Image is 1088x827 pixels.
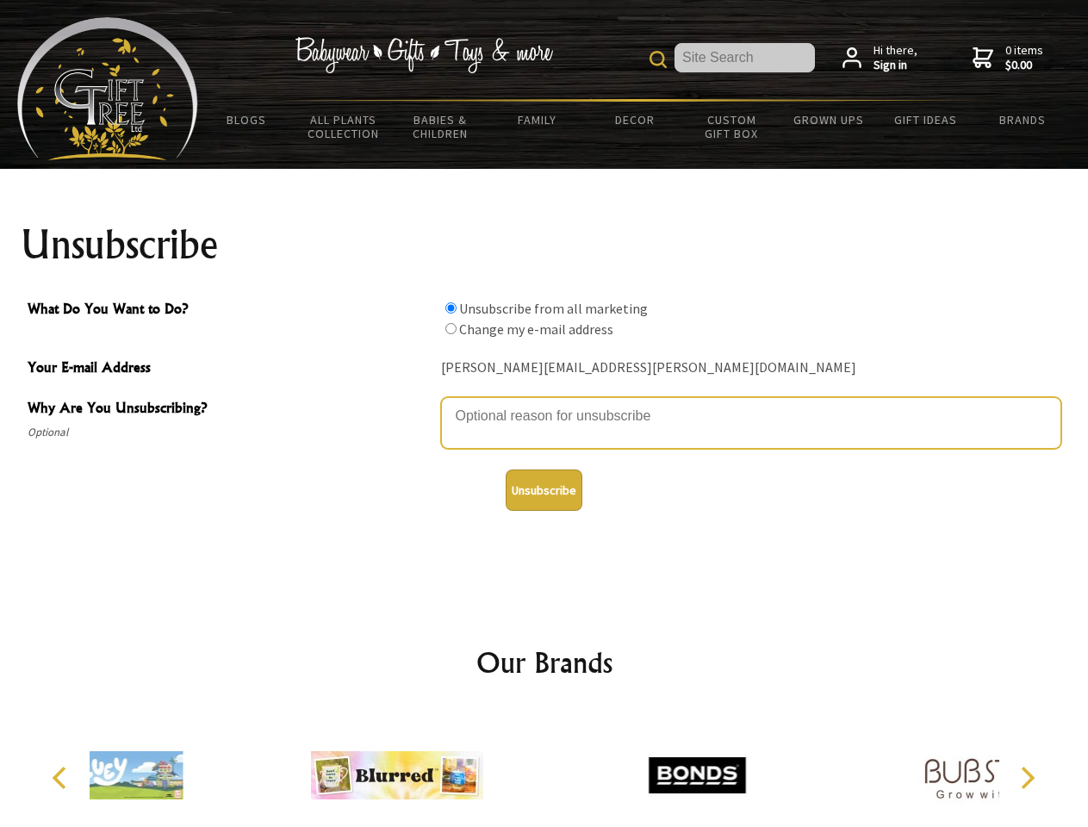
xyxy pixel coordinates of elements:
a: Grown Ups [780,102,877,138]
strong: Sign in [874,58,917,73]
button: Next [1008,759,1046,797]
a: Brands [974,102,1072,138]
input: What Do You Want to Do? [445,302,457,314]
span: Hi there, [874,43,917,73]
h1: Unsubscribe [21,224,1068,265]
a: Family [489,102,587,138]
img: Babyware - Gifts - Toys and more... [17,17,198,160]
button: Previous [43,759,81,797]
a: Babies & Children [392,102,489,152]
a: Decor [586,102,683,138]
strong: $0.00 [1005,58,1043,73]
span: 0 items [1005,42,1043,73]
a: All Plants Collection [295,102,393,152]
span: What Do You Want to Do? [28,298,432,323]
span: Your E-mail Address [28,357,432,382]
a: Custom Gift Box [683,102,780,152]
a: BLOGS [198,102,295,138]
div: [PERSON_NAME][EMAIL_ADDRESS][PERSON_NAME][DOMAIN_NAME] [441,355,1061,382]
span: Optional [28,422,432,443]
input: Site Search [675,43,815,72]
input: What Do You Want to Do? [445,323,457,334]
img: Babywear - Gifts - Toys & more [295,37,553,73]
a: Gift Ideas [877,102,974,138]
h2: Our Brands [34,642,1054,683]
textarea: Why Are You Unsubscribing? [441,397,1061,449]
label: Change my e-mail address [459,320,613,338]
span: Why Are You Unsubscribing? [28,397,432,422]
img: product search [650,51,667,68]
label: Unsubscribe from all marketing [459,300,648,317]
a: 0 items$0.00 [973,43,1043,73]
a: Hi there,Sign in [842,43,917,73]
button: Unsubscribe [506,469,582,511]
